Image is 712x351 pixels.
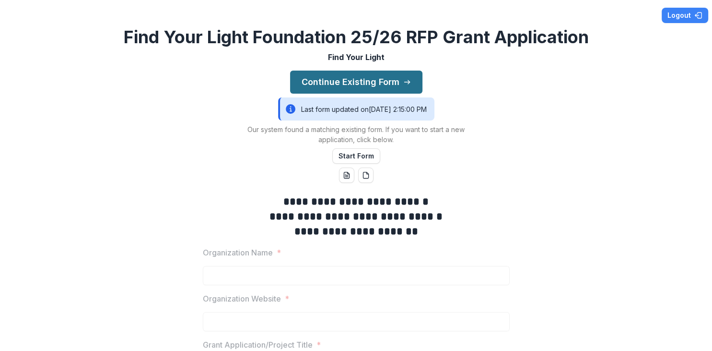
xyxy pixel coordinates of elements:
[339,168,354,183] button: word-download
[358,168,374,183] button: pdf-download
[124,27,589,48] h2: Find Your Light Foundation 25/26 RFP Grant Application
[328,51,385,63] p: Find Your Light
[203,247,273,258] p: Organization Name
[290,71,422,94] button: Continue Existing Form
[662,8,708,23] button: Logout
[332,148,380,164] button: Start Form
[203,293,281,304] p: Organization Website
[236,124,476,145] p: Our system found a matching existing form. If you want to start a new application, click below.
[203,339,313,351] p: Grant Application/Project Title
[278,97,434,121] div: Last form updated on [DATE] 2:15:00 PM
